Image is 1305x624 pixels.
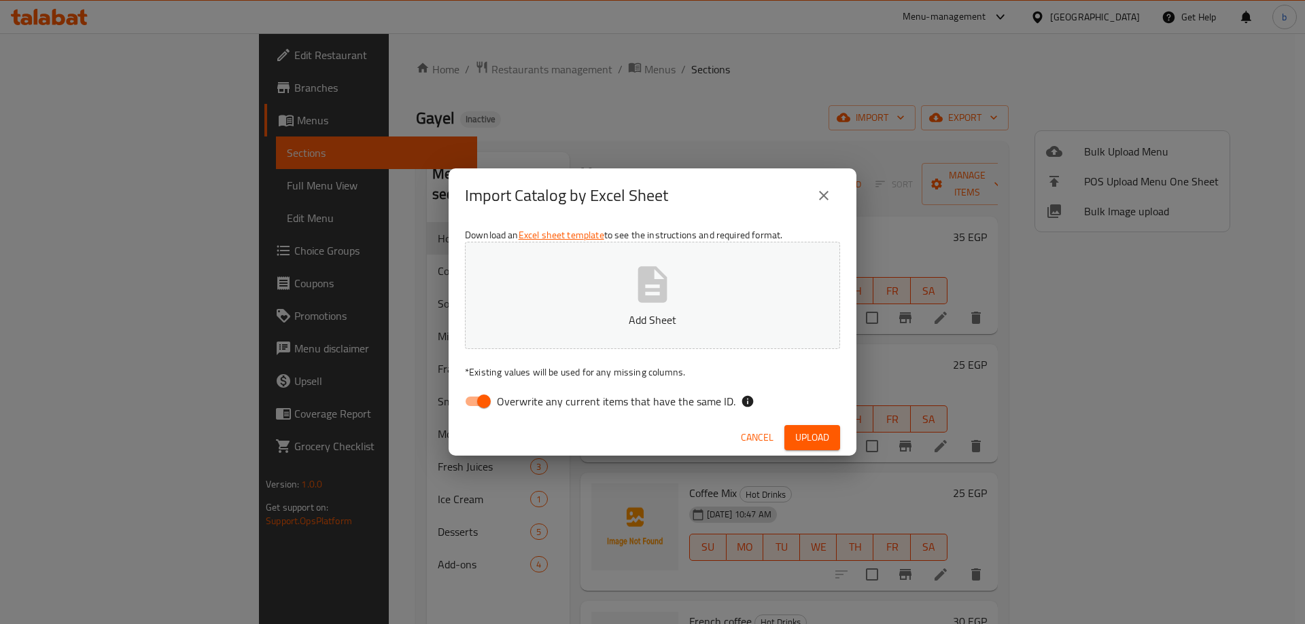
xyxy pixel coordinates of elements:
[465,242,840,349] button: Add Sheet
[741,429,773,446] span: Cancel
[465,365,840,379] p: Existing values will be used for any missing columns.
[784,425,840,450] button: Upload
[795,429,829,446] span: Upload
[741,394,754,408] svg: If the overwrite option isn't selected, then the items that match an existing ID will be ignored ...
[519,226,604,244] a: Excel sheet template
[497,393,735,409] span: Overwrite any current items that have the same ID.
[807,179,840,212] button: close
[449,223,856,420] div: Download an to see the instructions and required format.
[486,312,819,328] p: Add Sheet
[735,425,779,450] button: Cancel
[465,185,668,206] h2: Import Catalog by Excel Sheet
